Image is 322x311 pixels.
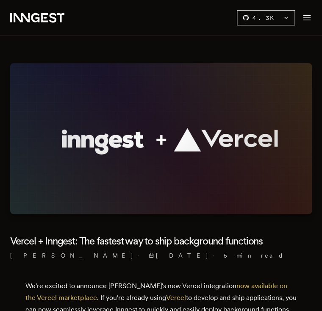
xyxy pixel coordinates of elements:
h1: Vercel + Inngest: The fastest way to ship background functions [10,234,312,248]
span: [DATE] [149,251,209,260]
a: Vercel [166,294,186,302]
span: 5 min read [224,251,284,260]
p: · · [10,251,312,260]
a: [PERSON_NAME] [10,251,134,260]
span: 4.3 K [253,14,279,22]
img: Featured image for Vercel + Inngest: The fastest way to ship background functions blog post [10,63,312,214]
